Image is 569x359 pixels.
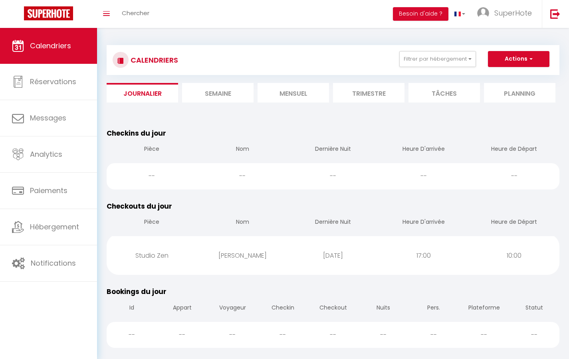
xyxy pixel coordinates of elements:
[358,297,408,320] th: Nuits
[459,297,509,320] th: Plateforme
[30,149,62,159] span: Analytics
[288,211,379,234] th: Dernière Nuit
[378,163,469,189] div: --
[107,297,157,320] th: Id
[550,9,560,19] img: logout
[469,211,559,234] th: Heure de Départ
[157,297,207,320] th: Appart
[30,185,67,195] span: Paiements
[107,138,197,161] th: Pièce
[469,243,559,268] div: 10:00
[107,128,166,138] span: Checkins du jour
[6,3,30,27] button: Ouvrir le widget de chat LiveChat
[484,83,555,103] li: Planning
[207,322,258,348] div: --
[107,163,197,189] div: --
[408,297,459,320] th: Pers.
[378,211,469,234] th: Heure D'arrivée
[459,322,509,348] div: --
[378,243,469,268] div: 17:00
[258,297,308,320] th: Checkin
[408,83,480,103] li: Tâches
[399,51,476,67] button: Filtrer par hébergement
[30,77,76,87] span: Réservations
[333,83,404,103] li: Trimestre
[469,138,559,161] th: Heure de Départ
[477,7,489,19] img: ...
[31,258,76,268] span: Notifications
[393,7,448,21] button: Besoin d'aide ?
[469,163,559,189] div: --
[509,297,559,320] th: Statut
[107,243,197,268] div: Studio Zen
[197,163,288,189] div: --
[358,322,408,348] div: --
[308,322,358,348] div: --
[288,243,379,268] div: [DATE]
[197,138,288,161] th: Nom
[258,322,308,348] div: --
[488,51,549,67] button: Actions
[258,83,329,103] li: Mensuel
[494,8,532,18] span: SuperHote
[197,243,288,268] div: [PERSON_NAME]
[30,222,79,232] span: Hébergement
[107,287,167,296] span: Bookings du jour
[288,138,379,161] th: Dernière Nuit
[182,83,254,103] li: Semaine
[30,113,66,123] span: Messages
[378,138,469,161] th: Heure D'arrivée
[30,41,71,51] span: Calendriers
[122,9,149,17] span: Chercher
[509,322,559,348] div: --
[107,83,178,103] li: Journalier
[107,322,157,348] div: --
[24,6,73,20] img: Super Booking
[288,163,379,189] div: --
[107,201,172,211] span: Checkouts du jour
[308,297,358,320] th: Checkout
[408,322,459,348] div: --
[157,322,207,348] div: --
[207,297,258,320] th: Voyageur
[197,211,288,234] th: Nom
[107,211,197,234] th: Pièce
[129,51,178,69] h3: CALENDRIERS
